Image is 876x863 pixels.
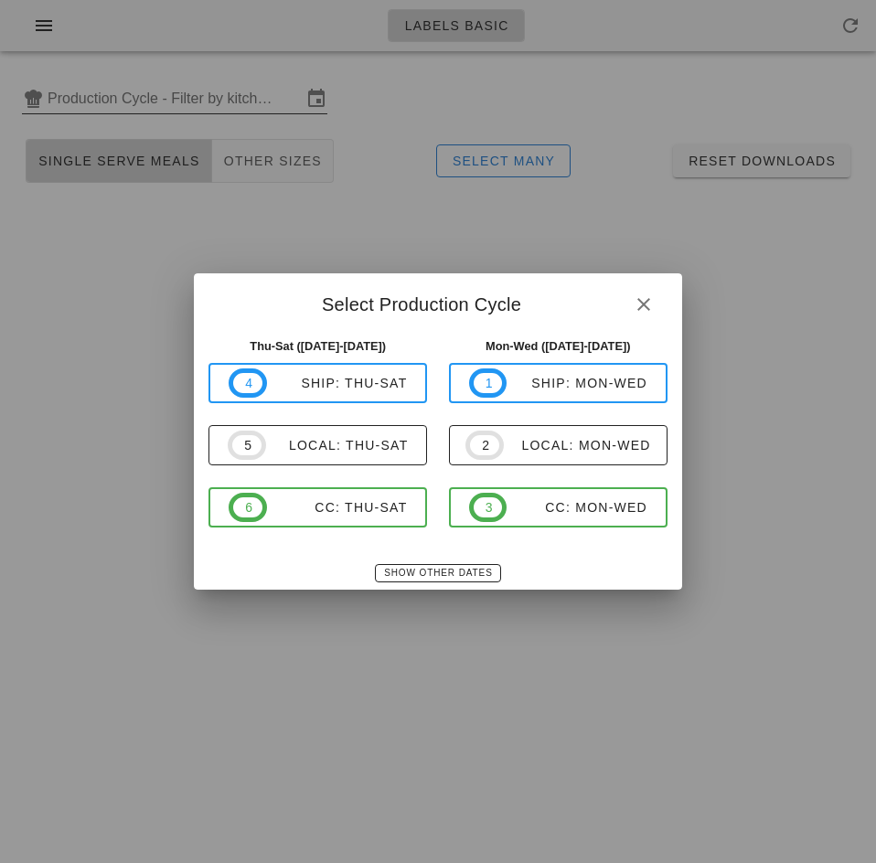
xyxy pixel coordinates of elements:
button: 2local: Mon-Wed [449,425,668,465]
div: ship: Thu-Sat [267,376,408,390]
span: 6 [244,497,251,517]
button: 4ship: Thu-Sat [208,363,427,403]
button: 1ship: Mon-Wed [449,363,668,403]
span: 2 [481,435,488,455]
button: 6CC: Thu-Sat [208,487,427,527]
button: Show Other Dates [375,564,500,582]
span: Show Other Dates [383,568,492,578]
span: 5 [243,435,251,455]
button: 5local: Thu-Sat [208,425,427,465]
span: 3 [485,497,492,517]
div: local: Thu-Sat [266,438,409,453]
div: local: Mon-Wed [504,438,651,453]
button: 3CC: Mon-Wed [449,487,668,527]
div: ship: Mon-Wed [507,376,647,390]
span: 4 [244,373,251,393]
div: CC: Mon-Wed [507,500,647,515]
strong: Thu-Sat ([DATE]-[DATE]) [250,339,386,353]
strong: Mon-Wed ([DATE]-[DATE]) [486,339,631,353]
span: 1 [485,373,492,393]
div: CC: Thu-Sat [267,500,408,515]
div: Select Production Cycle [194,273,681,330]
